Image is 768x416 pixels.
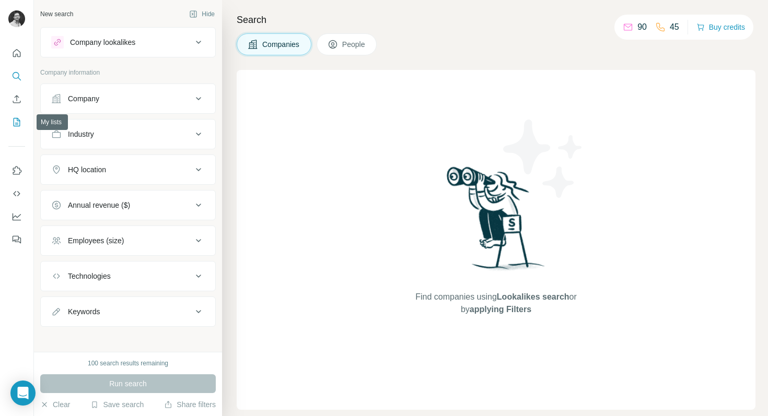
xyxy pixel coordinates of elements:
[41,228,215,253] button: Employees (size)
[40,68,216,77] p: Company information
[8,67,25,86] button: Search
[68,164,106,175] div: HQ location
[41,299,215,324] button: Keywords
[10,381,36,406] div: Open Intercom Messenger
[41,193,215,218] button: Annual revenue ($)
[8,184,25,203] button: Use Surfe API
[68,235,124,246] div: Employees (size)
[8,44,25,63] button: Quick start
[68,93,99,104] div: Company
[68,129,94,139] div: Industry
[496,112,590,206] img: Surfe Illustration - Stars
[262,39,300,50] span: Companies
[470,305,531,314] span: applying Filters
[497,292,569,301] span: Lookalikes search
[182,6,222,22] button: Hide
[40,399,70,410] button: Clear
[41,122,215,147] button: Industry
[70,37,135,47] div: Company lookalikes
[40,9,73,19] div: New search
[41,157,215,182] button: HQ location
[68,306,100,317] div: Keywords
[8,230,25,249] button: Feedback
[342,39,366,50] span: People
[8,207,25,226] button: Dashboard
[8,90,25,109] button: Enrich CSV
[164,399,216,410] button: Share filters
[237,13,755,27] h4: Search
[412,291,579,316] span: Find companies using or by
[637,21,647,33] p: 90
[8,10,25,27] img: Avatar
[41,264,215,289] button: Technologies
[68,200,130,210] div: Annual revenue ($)
[41,30,215,55] button: Company lookalikes
[8,113,25,132] button: My lists
[696,20,745,34] button: Buy credits
[41,86,215,111] button: Company
[670,21,679,33] p: 45
[442,164,551,280] img: Surfe Illustration - Woman searching with binoculars
[88,359,168,368] div: 100 search results remaining
[90,399,144,410] button: Save search
[68,271,111,281] div: Technologies
[8,161,25,180] button: Use Surfe on LinkedIn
